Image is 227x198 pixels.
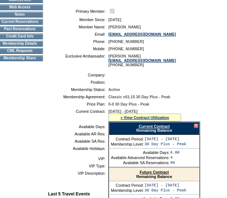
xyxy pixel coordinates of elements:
[111,188,144,193] td: Membership Level:
[144,183,186,187] td: [DATE] - [DATE]
[170,161,180,165] td: 99
[51,109,105,122] td: Current Contract:
[111,150,170,155] td: Available Days:
[51,54,105,67] td: Exclusive Ambassador:
[51,73,105,77] td: Company:
[51,87,105,92] td: Membership Status:
[144,137,186,141] td: [DATE] - [DATE]
[170,155,180,160] td: 4
[108,32,176,36] a: [EMAIL_ADDRESS][DOMAIN_NAME]
[111,161,170,165] td: Available SA Reservations:
[170,150,180,155] td: 6.00
[144,188,186,193] td: 30 Day Plus - Peak
[111,155,170,160] td: Available Advanced Reservations:
[51,47,105,51] td: Mobile:
[109,122,200,135] div: Remaining Balance
[51,139,105,143] td: Available SA Res:
[120,115,169,120] a: » View Contract Utilization
[108,39,144,44] span: [PHONE_NUMBER]
[51,124,105,129] td: Available Days:
[51,171,105,175] td: VIP Description:
[111,142,144,146] td: Membership Level:
[111,137,144,141] td: Contract Period:
[108,102,150,106] span: 0-0 30 Day Plus - Peak
[51,102,105,106] td: Price Plan:
[108,25,141,29] span: [PERSON_NAME]
[108,109,138,114] span: [DATE] - [DATE]
[51,164,105,168] td: VIP Type:
[108,17,121,22] span: [DATE]
[140,170,169,174] a: Future Contract
[108,47,144,51] span: [PHONE_NUMBER]
[51,39,105,44] td: Phone:
[108,58,176,63] a: [EMAIL_ADDRESS][DOMAIN_NAME]
[51,25,105,29] td: Member Name:
[108,95,170,99] span: Classic v01.15 30 Day Plus - Peak
[51,146,105,151] td: Available Holidays:
[48,191,90,197] b: Last 5 Travel Events
[51,157,105,161] td: VIP:
[144,142,186,146] td: 30 Day Plus - Peak
[51,80,105,84] td: Position:
[139,124,170,128] a: Current Contract
[108,87,120,92] span: Active
[51,8,105,15] td: Primary Member:
[51,95,105,99] td: Membership Agreement:
[51,17,105,22] td: Member Since:
[51,32,105,36] td: Email:
[51,132,105,136] td: Available AR Res:
[108,54,176,67] span: [PERSON_NAME] [PHONE_NUMBER]
[109,168,199,181] div: Remaining Balance
[111,183,144,187] td: Contract Period:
